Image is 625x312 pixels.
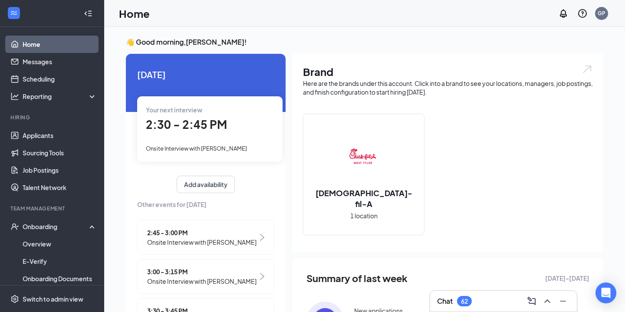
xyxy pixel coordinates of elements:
svg: Collapse [84,9,92,18]
a: Sourcing Tools [23,144,97,161]
svg: Analysis [10,92,19,101]
span: Summary of last week [306,271,408,286]
div: Team Management [10,205,95,212]
span: [DATE] - [DATE] [545,273,589,283]
svg: ComposeMessage [526,296,537,306]
span: 1 location [350,211,378,220]
a: Job Postings [23,161,97,179]
div: Reporting [23,92,97,101]
div: 62 [461,298,468,305]
svg: Notifications [558,8,569,19]
a: Home [23,36,97,53]
div: Open Intercom Messenger [595,282,616,303]
span: Onsite Interview with [PERSON_NAME] [147,276,257,286]
svg: Settings [10,295,19,303]
span: 3:00 - 3:15 PM [147,267,257,276]
div: Hiring [10,114,95,121]
div: Switch to admin view [23,295,83,303]
span: 2:45 - 3:00 PM [147,228,257,237]
svg: UserCheck [10,222,19,231]
a: Talent Network [23,179,97,196]
h3: 👋 Good morning, [PERSON_NAME] ! [126,37,603,47]
h1: Home [119,6,150,21]
a: Scheduling [23,70,97,88]
svg: QuestionInfo [577,8,588,19]
svg: Minimize [558,296,568,306]
h1: Brand [303,64,593,79]
svg: WorkstreamLogo [10,9,18,17]
a: Overview [23,235,97,253]
img: Chick-fil-A [336,128,391,184]
div: GP [598,10,605,17]
div: Onboarding [23,222,89,231]
svg: ChevronUp [542,296,553,306]
a: Applicants [23,127,97,144]
a: Messages [23,53,97,70]
span: 2:30 - 2:45 PM [146,117,227,131]
button: Add availability [177,176,235,193]
span: Onsite Interview with [PERSON_NAME] [147,237,257,247]
span: [DATE] [137,68,274,81]
span: Your next interview [146,106,202,114]
a: E-Verify [23,253,97,270]
button: ChevronUp [540,294,554,308]
span: Other events for [DATE] [137,200,274,209]
a: Onboarding Documents [23,270,97,287]
button: ComposeMessage [525,294,539,308]
img: open.6027fd2a22e1237b5b06.svg [582,64,593,74]
h2: [DEMOGRAPHIC_DATA]-fil-A [303,187,424,209]
h3: Chat [437,296,453,306]
button: Minimize [556,294,570,308]
span: Onsite Interview with [PERSON_NAME] [146,145,247,152]
div: Here are the brands under this account. Click into a brand to see your locations, managers, job p... [303,79,593,96]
